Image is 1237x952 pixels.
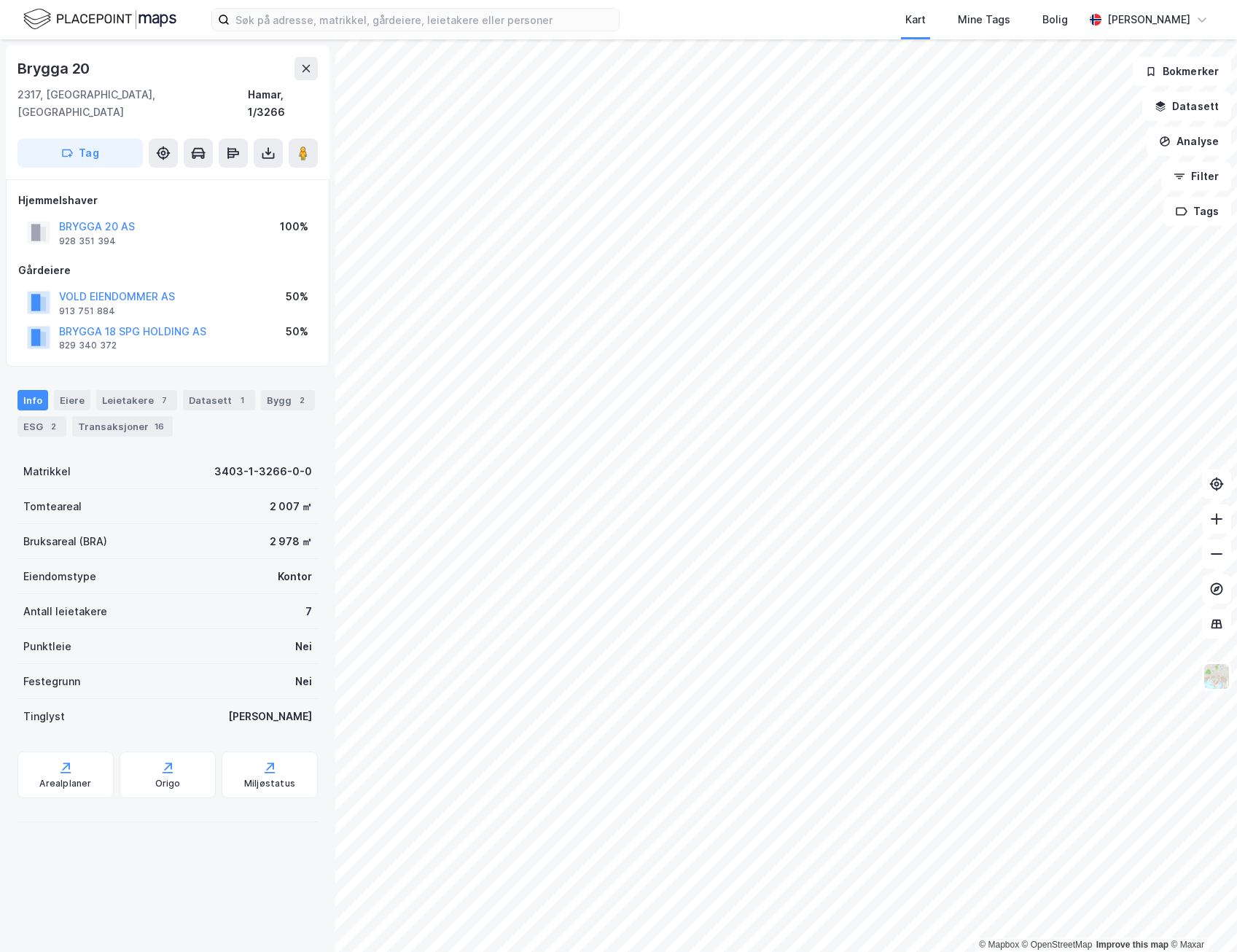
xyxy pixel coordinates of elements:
[1107,11,1190,28] div: [PERSON_NAME]
[1164,882,1237,952] iframe: Chat Widget
[72,416,173,437] div: Transaksjoner
[1203,663,1230,690] img: Z
[155,778,181,789] div: Origo
[1022,940,1093,950] a: OpenStreetMap
[1147,127,1231,156] button: Analyse
[18,192,317,209] div: Hjemmelshaver
[17,57,93,80] div: Brygga 20
[59,340,117,351] div: 829 340 372
[152,419,167,434] div: 16
[23,463,71,480] div: Matrikkel
[905,11,926,28] div: Kart
[46,419,61,434] div: 2
[295,673,312,690] div: Nei
[958,11,1010,28] div: Mine Tags
[17,138,143,168] button: Tag
[228,708,312,725] div: [PERSON_NAME]
[1096,940,1168,950] a: Improve this map
[18,262,317,279] div: Gårdeiere
[59,305,115,317] div: 913 751 884
[17,390,48,410] div: Info
[261,390,315,410] div: Bygg
[270,498,312,515] div: 2 007 ㎡
[235,393,249,407] div: 1
[305,603,312,620] div: 7
[1142,92,1231,121] button: Datasett
[54,390,90,410] div: Eiere
[248,86,318,121] div: Hamar, 1/3266
[286,323,308,340] div: 50%
[270,533,312,550] div: 2 978 ㎡
[280,218,308,235] div: 100%
[295,638,312,655] div: Nei
[39,778,91,789] div: Arealplaner
[1164,882,1237,952] div: Kontrollprogram for chat
[23,638,71,655] div: Punktleie
[979,940,1019,950] a: Mapbox
[1161,162,1231,191] button: Filter
[17,86,248,121] div: 2317, [GEOGRAPHIC_DATA], [GEOGRAPHIC_DATA]
[214,463,312,480] div: 3403-1-3266-0-0
[244,778,295,789] div: Miljøstatus
[23,603,107,620] div: Antall leietakere
[23,673,80,690] div: Festegrunn
[230,9,619,31] input: Søk på adresse, matrikkel, gårdeiere, leietakere eller personer
[23,708,65,725] div: Tinglyst
[1133,57,1231,86] button: Bokmerker
[59,235,116,247] div: 928 351 394
[17,416,66,437] div: ESG
[23,568,96,585] div: Eiendomstype
[1163,197,1231,226] button: Tags
[286,288,308,305] div: 50%
[278,568,312,585] div: Kontor
[23,533,107,550] div: Bruksareal (BRA)
[96,390,177,410] div: Leietakere
[294,393,309,407] div: 2
[1042,11,1068,28] div: Bolig
[157,393,171,407] div: 7
[23,7,176,32] img: logo.f888ab2527a4732fd821a326f86c7f29.svg
[23,498,82,515] div: Tomteareal
[183,390,255,410] div: Datasett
